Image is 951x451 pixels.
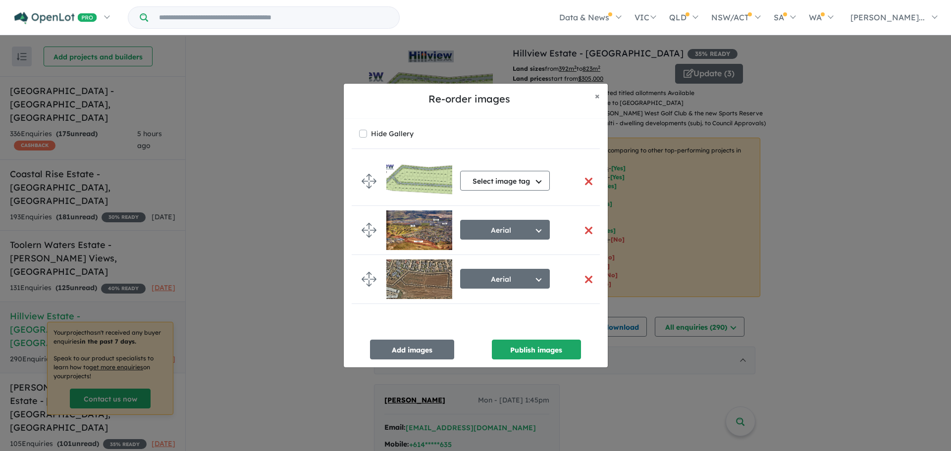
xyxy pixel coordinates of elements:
[150,7,397,28] input: Try estate name, suburb, builder or developer
[492,340,581,359] button: Publish images
[352,92,587,106] h5: Re-order images
[370,340,454,359] button: Add images
[14,12,97,24] img: Openlot PRO Logo White
[850,12,925,22] span: [PERSON_NAME]...
[595,90,600,101] span: ×
[362,174,376,189] img: drag.svg
[460,171,550,191] button: Select image tag
[371,127,414,141] label: Hide Gallery
[460,269,550,289] button: Aerial
[386,161,452,201] img: Hillview%20Estate%20-%20Maddingley___1713503716.jpg
[386,259,452,299] img: Hillview%20Estate%20-%20Maddingley___1715284877.jpg
[386,210,452,250] img: Hillview%20Estate%20-%20Maddingley___1694164466.JPG
[362,223,376,238] img: drag.svg
[362,272,376,287] img: drag.svg
[460,220,550,240] button: Aerial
